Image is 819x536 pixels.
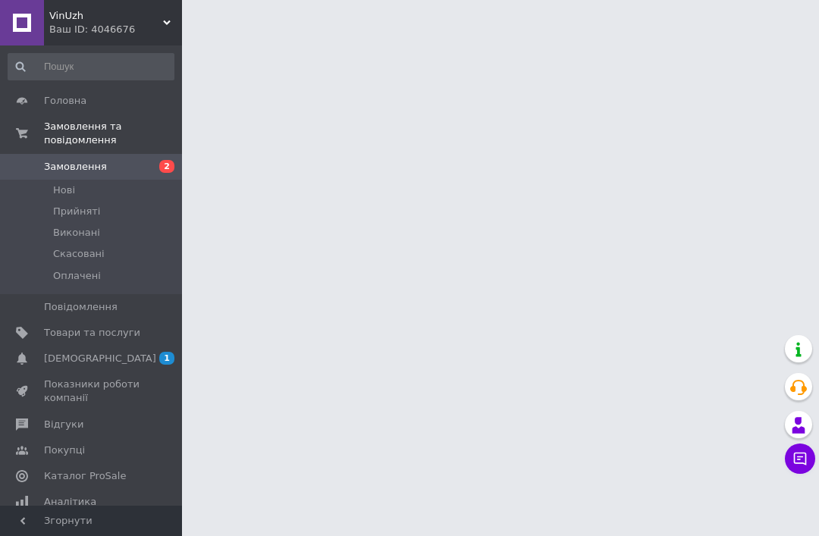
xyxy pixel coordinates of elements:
[44,418,83,431] span: Відгуки
[44,120,182,147] span: Замовлення та повідомлення
[44,378,140,405] span: Показники роботи компанії
[49,9,163,23] span: VinUzh
[159,352,174,365] span: 1
[53,205,100,218] span: Прийняті
[44,469,126,483] span: Каталог ProSale
[44,495,96,509] span: Аналітика
[53,269,101,283] span: Оплачені
[44,352,156,365] span: [DEMOGRAPHIC_DATA]
[44,94,86,108] span: Головна
[8,53,174,80] input: Пошук
[53,247,105,261] span: Скасовані
[44,444,85,457] span: Покупці
[53,183,75,197] span: Нові
[44,300,118,314] span: Повідомлення
[785,444,815,474] button: Чат з покупцем
[49,23,182,36] div: Ваш ID: 4046676
[159,160,174,173] span: 2
[44,160,107,174] span: Замовлення
[53,226,100,240] span: Виконані
[44,326,140,340] span: Товари та послуги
